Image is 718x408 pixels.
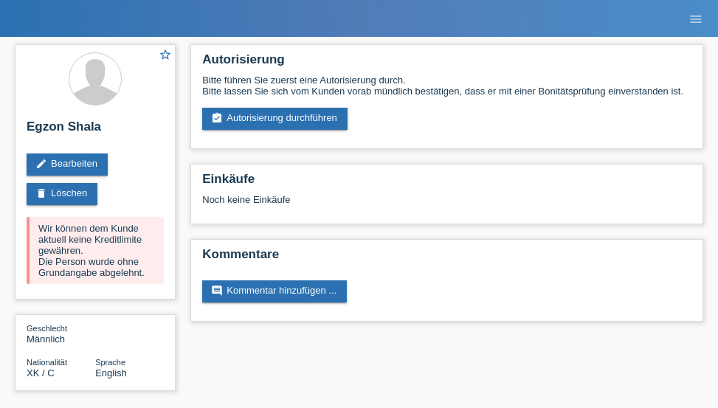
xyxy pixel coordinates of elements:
[27,367,55,378] span: Kosovo / C / 27.02.1995
[27,217,164,284] div: Wir können dem Kunde aktuell keine Kreditlimite gewähren. Die Person wurde ohne Grundangabe abgel...
[202,75,691,97] div: Bitte führen Sie zuerst eine Autorisierung durch. Bitte lassen Sie sich vom Kunden vorab mündlich...
[202,172,691,194] h2: Einkäufe
[27,153,108,176] a: editBearbeiten
[159,48,172,63] a: star_border
[202,194,691,216] div: Noch keine Einkäufe
[211,112,223,124] i: assignment_turned_in
[202,247,691,269] h2: Kommentare
[159,48,172,61] i: star_border
[35,187,47,199] i: delete
[95,367,127,378] span: English
[27,120,164,142] h2: Egzon Shala
[27,324,67,333] span: Geschlecht
[35,158,47,170] i: edit
[202,280,347,302] a: commentKommentar hinzufügen ...
[211,285,223,297] i: comment
[27,322,95,345] div: Männlich
[27,358,67,367] span: Nationalität
[95,358,125,367] span: Sprache
[27,183,97,205] a: deleteLöschen
[681,14,711,23] a: menu
[202,52,691,75] h2: Autorisierung
[202,108,348,130] a: assignment_turned_inAutorisierung durchführen
[688,12,703,27] i: menu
